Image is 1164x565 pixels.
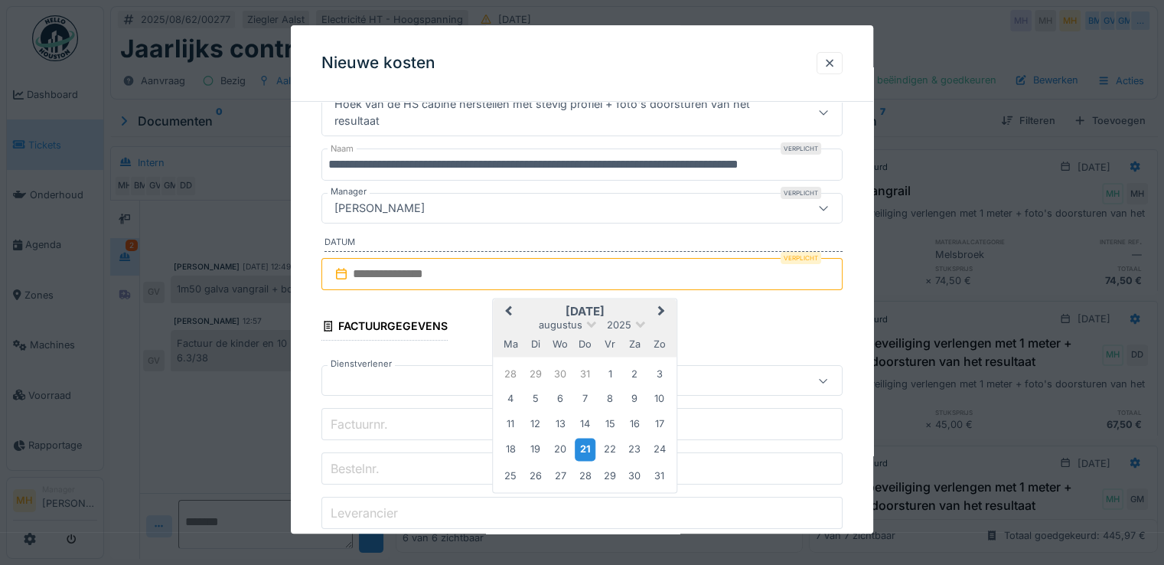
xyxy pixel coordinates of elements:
[500,414,520,435] div: Choose maandag 11 augustus 2025
[651,301,676,325] button: Next Month
[649,364,670,385] div: Choose zondag 3 augustus 2025
[624,335,645,355] div: zaterdag
[321,54,435,73] h3: Nieuwe kosten
[498,362,672,488] div: Month augustus, 2025
[328,200,431,217] div: [PERSON_NAME]
[525,414,546,435] div: Choose dinsdag 12 augustus 2025
[599,335,620,355] div: vrijdag
[599,414,620,435] div: Choose vrijdag 15 augustus 2025
[575,335,595,355] div: donderdag
[328,358,395,371] label: Dienstverlener
[599,364,620,385] div: Choose vrijdag 1 augustus 2025
[549,335,570,355] div: woensdag
[575,465,595,486] div: Choose donderdag 28 augustus 2025
[599,389,620,410] div: Choose vrijdag 8 augustus 2025
[525,335,546,355] div: dinsdag
[599,465,620,486] div: Choose vrijdag 29 augustus 2025
[624,364,645,385] div: Choose zaterdag 2 augustus 2025
[494,301,519,325] button: Previous Month
[500,439,520,460] div: Choose maandag 18 augustus 2025
[781,187,821,199] div: Verplicht
[500,389,520,410] div: Choose maandag 4 augustus 2025
[599,439,620,460] div: Choose vrijdag 22 augustus 2025
[649,389,670,410] div: Choose zondag 10 augustus 2025
[328,142,357,155] label: Naam
[500,335,520,355] div: maandag
[328,415,391,433] label: Factuurnr.
[549,389,570,410] div: Choose woensdag 6 augustus 2025
[649,335,670,355] div: zondag
[649,414,670,435] div: Choose zondag 17 augustus 2025
[624,389,645,410] div: Choose zaterdag 9 augustus 2025
[624,439,645,460] div: Choose zaterdag 23 augustus 2025
[575,414,595,435] div: Choose donderdag 14 augustus 2025
[549,364,570,385] div: Choose woensdag 30 juli 2025
[575,364,595,385] div: Choose donderdag 31 juli 2025
[781,142,821,155] div: Verplicht
[328,185,370,198] label: Manager
[328,459,383,478] label: Bestelnr.
[624,465,645,486] div: Choose zaterdag 30 augustus 2025
[649,439,670,460] div: Choose zondag 24 augustus 2025
[575,439,595,461] div: Choose donderdag 21 augustus 2025
[575,389,595,410] div: Choose donderdag 7 augustus 2025
[781,253,821,265] div: Verplicht
[500,364,520,385] div: Choose maandag 28 juli 2025
[525,389,546,410] div: Choose dinsdag 5 augustus 2025
[324,236,843,253] label: Datum
[321,315,448,341] div: Factuurgegevens
[500,465,520,486] div: Choose maandag 25 augustus 2025
[549,439,570,460] div: Choose woensdag 20 augustus 2025
[328,504,401,522] label: Leverancier
[549,465,570,486] div: Choose woensdag 27 augustus 2025
[525,465,546,486] div: Choose dinsdag 26 augustus 2025
[525,364,546,385] div: Choose dinsdag 29 juli 2025
[624,414,645,435] div: Choose zaterdag 16 augustus 2025
[328,96,772,129] div: Hoek van de HS cabine herstellen met stevig profiel + foto's doorsturen van het resultaat
[525,439,546,460] div: Choose dinsdag 19 augustus 2025
[549,414,570,435] div: Choose woensdag 13 augustus 2025
[539,320,582,331] span: augustus
[607,320,631,331] span: 2025
[493,305,677,319] h2: [DATE]
[649,465,670,486] div: Choose zondag 31 augustus 2025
